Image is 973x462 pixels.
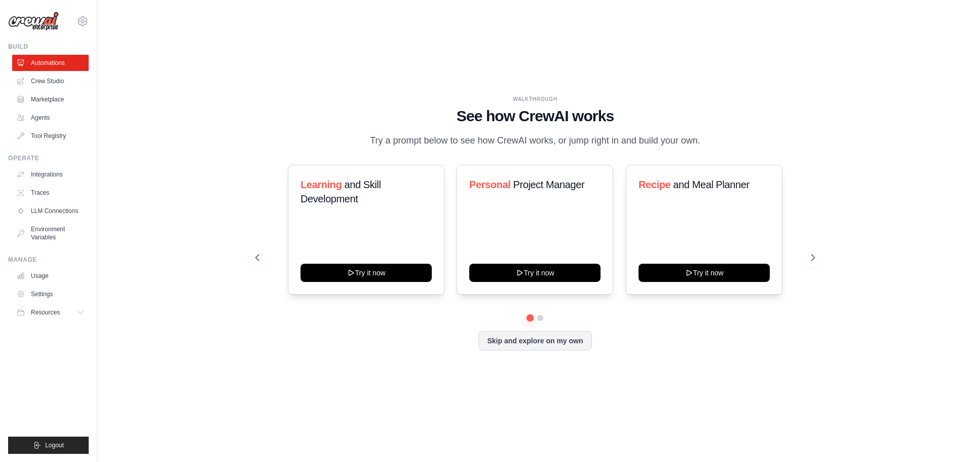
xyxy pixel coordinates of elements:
[8,43,89,51] div: Build
[8,154,89,162] div: Operate
[31,308,60,316] span: Resources
[12,221,89,245] a: Environment Variables
[513,179,585,190] span: Project Manager
[255,107,815,125] h1: See how CrewAI works
[12,128,89,144] a: Tool Registry
[301,264,432,282] button: Try it now
[8,12,59,31] img: Logo
[12,185,89,201] a: Traces
[469,264,601,282] button: Try it now
[478,331,591,350] button: Skip and explore on my own
[12,110,89,126] a: Agents
[469,179,510,190] span: Personal
[12,286,89,302] a: Settings
[8,256,89,264] div: Manage
[12,166,89,183] a: Integrations
[8,437,89,454] button: Logout
[255,95,815,103] div: WALKTHROUGH
[12,268,89,284] a: Usage
[12,73,89,89] a: Crew Studio
[45,441,64,449] span: Logout
[301,179,381,204] span: and Skill Development
[639,264,770,282] button: Try it now
[301,179,342,190] span: Learning
[12,55,89,71] a: Automations
[12,203,89,219] a: LLM Connections
[365,133,705,148] p: Try a prompt below to see how CrewAI works, or jump right in and build your own.
[12,304,89,321] button: Resources
[12,91,89,108] a: Marketplace
[673,179,749,190] span: and Meal Planner
[639,179,670,190] span: Recipe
